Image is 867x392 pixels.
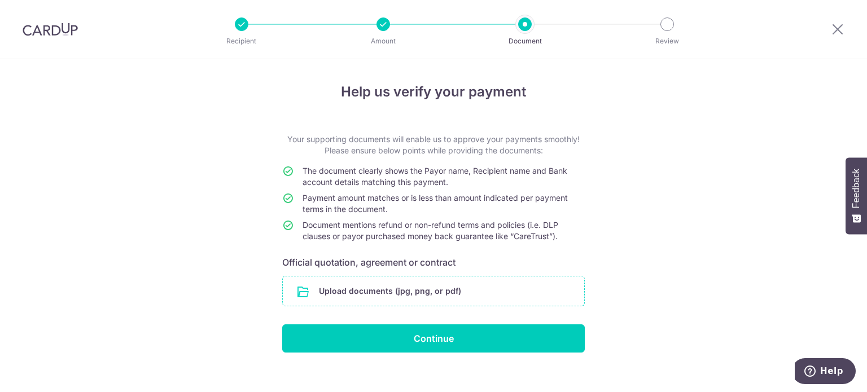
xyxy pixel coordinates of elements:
[341,36,425,47] p: Amount
[200,36,283,47] p: Recipient
[846,157,867,234] button: Feedback - Show survey
[282,256,585,269] h6: Official quotation, agreement or contract
[282,82,585,102] h4: Help us verify your payment
[23,23,78,36] img: CardUp
[282,324,585,353] input: Continue
[282,276,585,306] div: Upload documents (jpg, png, or pdf)
[303,193,568,214] span: Payment amount matches or is less than amount indicated per payment terms in the document.
[483,36,567,47] p: Document
[303,166,567,187] span: The document clearly shows the Payor name, Recipient name and Bank account details matching this ...
[625,36,709,47] p: Review
[303,220,558,241] span: Document mentions refund or non-refund terms and policies (i.e. DLP clauses or payor purchased mo...
[282,134,585,156] p: Your supporting documents will enable us to approve your payments smoothly! Please ensure below p...
[795,358,856,386] iframe: Opens a widget where you can find more information
[851,169,861,208] span: Feedback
